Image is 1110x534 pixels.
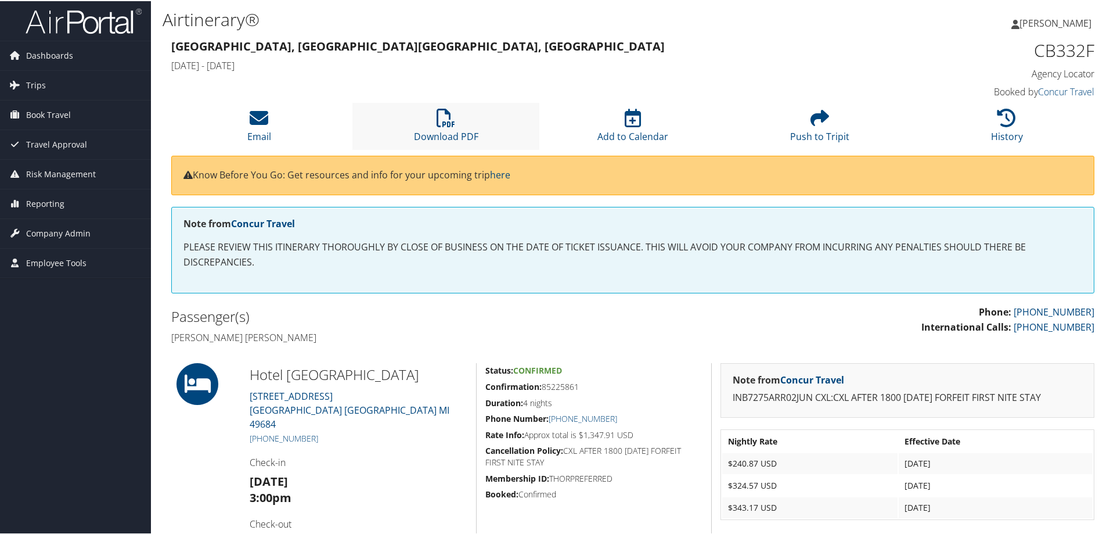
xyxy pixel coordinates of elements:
a: Concur Travel [780,372,844,385]
th: Effective Date [899,430,1093,451]
span: Risk Management [26,159,96,188]
strong: [GEOGRAPHIC_DATA], [GEOGRAPHIC_DATA] [GEOGRAPHIC_DATA], [GEOGRAPHIC_DATA] [171,37,665,53]
a: Concur Travel [231,216,295,229]
a: [PHONE_NUMBER] [1014,304,1094,317]
span: Trips [26,70,46,99]
strong: Phone Number: [485,412,549,423]
h1: CB332F [877,37,1094,62]
h1: Airtinerary® [163,6,790,31]
a: Download PDF [414,114,478,142]
p: Know Before You Go: Get resources and info for your upcoming trip [183,167,1082,182]
h5: 85225861 [485,380,702,392]
td: [DATE] [899,474,1093,495]
td: $324.57 USD [722,474,898,495]
strong: [DATE] [250,472,288,488]
td: [DATE] [899,452,1093,473]
h5: CXL AFTER 1800 [DATE] FORFEIT FIRST NITE STAY [485,444,702,467]
a: [PHONE_NUMBER] [250,432,318,443]
a: [PHONE_NUMBER] [549,412,617,423]
strong: Note from [183,216,295,229]
h2: Hotel [GEOGRAPHIC_DATA] [250,364,467,384]
img: airportal-logo.png [26,6,142,34]
a: History [991,114,1023,142]
a: Add to Calendar [597,114,668,142]
td: $343.17 USD [722,496,898,517]
p: PLEASE REVIEW THIS ITINERARY THOROUGHLY BY CLOSE OF BUSINESS ON THE DATE OF TICKET ISSUANCE. THIS... [183,239,1082,268]
strong: Duration: [485,396,523,407]
strong: Confirmation: [485,380,542,391]
span: Reporting [26,188,64,217]
strong: 3:00pm [250,489,291,504]
span: Book Travel [26,99,71,128]
h5: THORPREFERRED [485,472,702,483]
td: $240.87 USD [722,452,898,473]
h5: Confirmed [485,488,702,499]
strong: Membership ID: [485,472,549,483]
span: Travel Approval [26,129,87,158]
h5: Approx total is $1,347.91 USD [485,428,702,440]
a: [PHONE_NUMBER] [1014,320,1094,332]
p: INB7275ARR02JUN CXL:CXL AFTER 1800 [DATE] FORFEIT FIRST NITE STAY [733,389,1082,404]
strong: Rate Info: [485,428,524,439]
h4: Booked by [877,84,1094,97]
h4: Check-out [250,517,467,529]
span: Employee Tools [26,248,87,277]
a: Push to Tripit [790,114,849,142]
a: here [490,167,510,180]
strong: International Calls: [921,320,1011,332]
a: [PERSON_NAME] [1011,5,1103,40]
strong: Note from [733,372,844,385]
strong: Status: [485,364,513,375]
h2: Passenger(s) [171,306,624,325]
strong: Cancellation Policy: [485,444,563,455]
th: Nightly Rate [722,430,898,451]
h4: [PERSON_NAME] [PERSON_NAME] [171,330,624,343]
a: Email [247,114,271,142]
a: [STREET_ADDRESS][GEOGRAPHIC_DATA] [GEOGRAPHIC_DATA] MI 49684 [250,389,449,429]
strong: Phone: [979,304,1011,317]
h4: Agency Locator [877,66,1094,79]
strong: Booked: [485,488,518,499]
span: Confirmed [513,364,562,375]
td: [DATE] [899,496,1093,517]
span: Company Admin [26,218,91,247]
a: Concur Travel [1038,84,1094,97]
span: [PERSON_NAME] [1019,16,1091,28]
h4: [DATE] - [DATE] [171,58,859,71]
span: Dashboards [26,40,73,69]
h4: Check-in [250,455,467,468]
h5: 4 nights [485,396,702,408]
